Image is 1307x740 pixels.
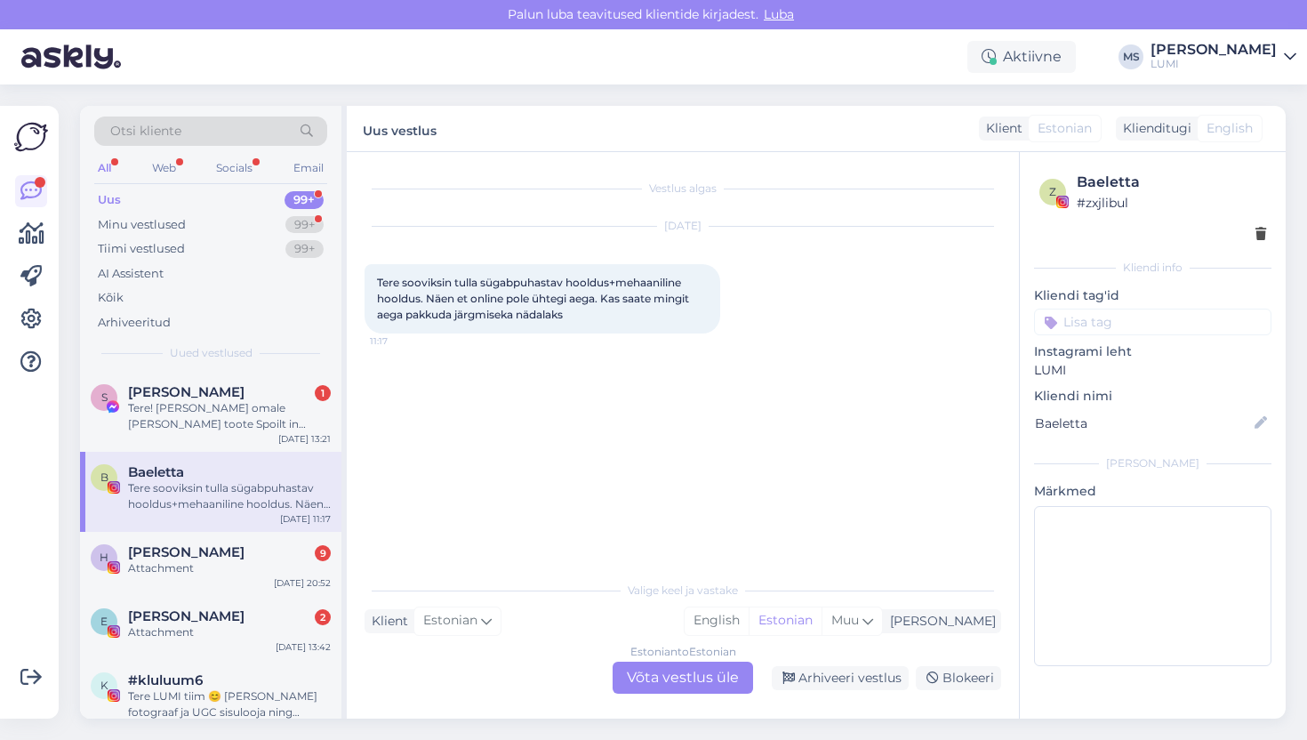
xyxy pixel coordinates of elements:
[370,334,437,348] span: 11:17
[98,216,186,234] div: Minu vestlused
[613,662,753,694] div: Võta vestlus üle
[630,644,736,660] div: Estonian to Estonian
[1207,119,1253,138] span: English
[274,576,331,590] div: [DATE] 20:52
[128,544,245,560] span: Helena Feofanov-Crawford
[98,265,164,283] div: AI Assistent
[128,480,331,512] div: Tere sooviksin tulla sügabpuhastav hooldus+mehaaniline hooldus. Näen et online pole ühtegi aega. ...
[1077,172,1266,193] div: Baeletta
[377,276,692,321] span: Tere sooviksin tulla sügabpuhastav hooldus+mehaaniline hooldus. Näen et online pole ühtegi aega. ...
[285,240,324,258] div: 99+
[128,672,203,688] span: #kluluum6
[1034,387,1271,406] p: Kliendi nimi
[98,289,124,307] div: Kõik
[1034,309,1271,335] input: Lisa tag
[365,218,1001,234] div: [DATE]
[315,545,331,561] div: 9
[110,122,181,141] span: Otsi kliente
[1151,57,1277,71] div: LUMI
[1049,185,1056,198] span: z
[280,512,331,526] div: [DATE] 11:17
[1151,43,1296,71] a: [PERSON_NAME]LUMI
[883,612,996,631] div: [PERSON_NAME]
[1034,455,1271,471] div: [PERSON_NAME]
[1119,44,1143,69] div: MS
[128,688,331,720] div: Tere LUMI tiim 😊 [PERSON_NAME] fotograaf ja UGC sisulooja ning pakuks teile foto ja video loomist...
[916,666,1001,690] div: Blokeeri
[1116,119,1191,138] div: Klienditugi
[1038,119,1092,138] span: Estonian
[148,157,180,180] div: Web
[128,464,184,480] span: Baeletta
[212,157,256,180] div: Socials
[128,384,245,400] span: Siiri Nool
[365,583,1001,599] div: Valige keel ja vastake
[290,157,327,180] div: Email
[1034,361,1271,380] p: LUMI
[831,612,859,628] span: Muu
[1151,43,1277,57] div: [PERSON_NAME]
[1034,342,1271,361] p: Instagrami leht
[365,181,1001,197] div: Vestlus algas
[170,345,253,361] span: Uued vestlused
[758,6,799,22] span: Luba
[979,119,1022,138] div: Klient
[1077,193,1266,213] div: # zxjlibul
[100,471,108,484] span: B
[1035,414,1251,433] input: Lisa nimi
[423,611,477,631] span: Estonian
[1034,482,1271,501] p: Märkmed
[94,157,115,180] div: All
[98,314,171,332] div: Arhiveeritud
[749,607,822,634] div: Estonian
[685,607,749,634] div: English
[128,560,331,576] div: Attachment
[128,624,331,640] div: Attachment
[365,612,408,631] div: Klient
[278,432,331,446] div: [DATE] 13:21
[128,400,331,432] div: Tere! [PERSON_NAME] omale [PERSON_NAME] toote Spoilt in [GEOGRAPHIC_DATA] ning sooviks realistlik...
[98,240,185,258] div: Tiimi vestlused
[276,640,331,654] div: [DATE] 13:42
[772,666,909,690] div: Arhiveeri vestlus
[98,191,121,209] div: Uus
[967,41,1076,73] div: Aktiivne
[1034,260,1271,276] div: Kliendi info
[315,385,331,401] div: 1
[100,615,108,628] span: E
[285,191,324,209] div: 99+
[315,609,331,625] div: 2
[285,216,324,234] div: 99+
[128,608,245,624] span: Elis Loik
[363,117,437,141] label: Uus vestlus
[101,390,108,404] span: S
[100,679,108,692] span: k
[1034,286,1271,305] p: Kliendi tag'id
[14,120,48,154] img: Askly Logo
[100,551,108,564] span: H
